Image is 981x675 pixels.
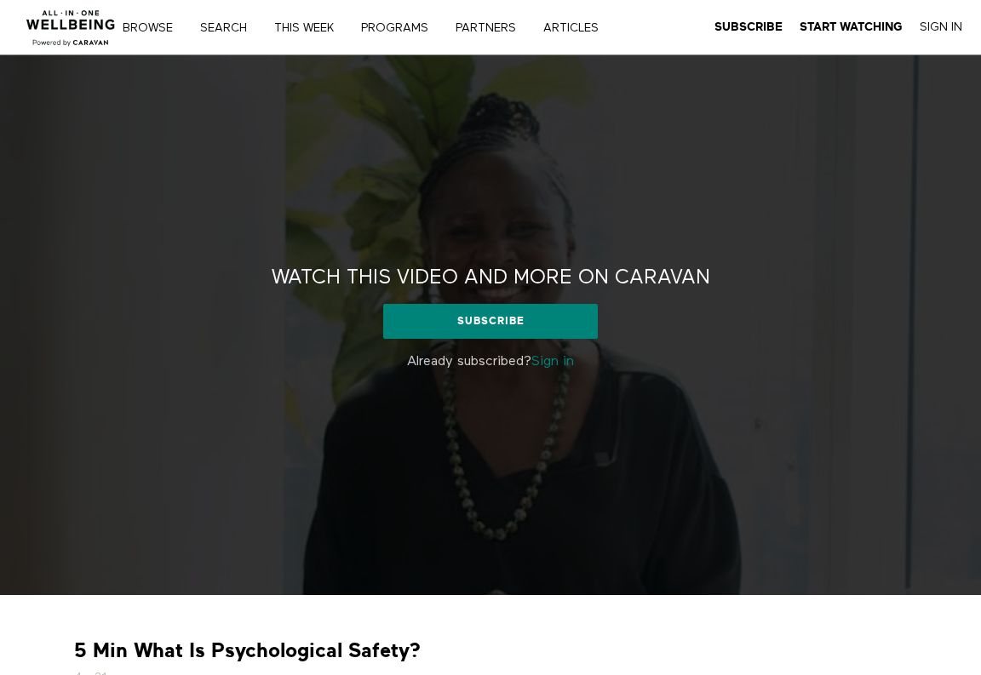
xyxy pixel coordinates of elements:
nav: Primary [135,19,634,36]
a: Sign In [920,20,962,35]
p: Already subscribed? [267,352,714,372]
strong: Start Watching [800,20,903,33]
a: ARTICLES [537,22,617,34]
a: Search [194,22,265,34]
strong: Subscribe [714,20,783,33]
a: Sign in [531,355,574,369]
strong: 5 Min What Is Psychological Safety? [74,638,421,664]
a: Subscribe [383,304,598,338]
h2: Watch this video and more on CARAVAN [272,265,710,291]
a: Subscribe [714,20,783,35]
a: Start Watching [800,20,903,35]
a: Browse [117,22,191,34]
a: PROGRAMS [355,22,446,34]
a: PARTNERS [450,22,534,34]
a: THIS WEEK [268,22,352,34]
